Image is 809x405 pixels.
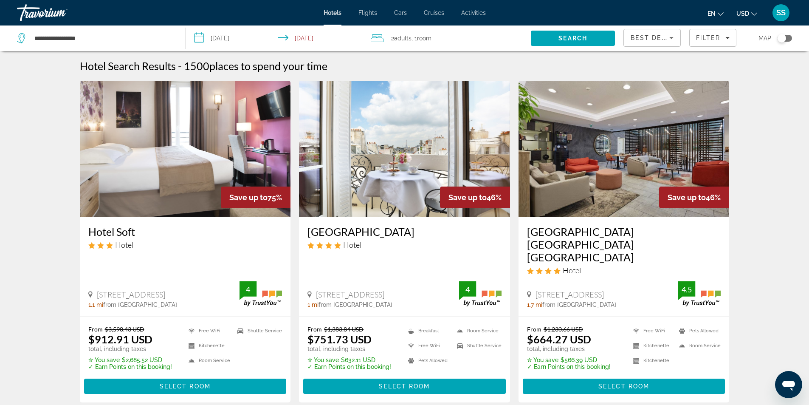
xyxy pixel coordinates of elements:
span: Select Room [160,383,211,390]
span: 1 mi [307,301,319,308]
a: Select Room [523,381,725,390]
span: 1.1 mi [88,301,103,308]
mat-select: Sort by [631,33,674,43]
span: From [307,326,322,333]
span: 2 [391,32,412,44]
span: [STREET_ADDRESS] [316,290,384,299]
button: Select Room [84,379,287,394]
li: Free WiFi [404,340,453,351]
span: Select Room [598,383,649,390]
span: From [88,326,103,333]
span: Search [558,35,587,42]
p: $566.39 USD [527,357,611,363]
a: Hotel Soft [88,225,282,238]
span: USD [736,10,749,17]
img: Hotel Soft [80,81,291,217]
a: Select Room [84,381,287,390]
button: Change currency [736,7,757,20]
span: places to spend your time [209,59,327,72]
a: Activities [461,9,486,16]
h1: Hotel Search Results [80,59,176,72]
span: Best Deals [631,34,675,41]
button: Change language [708,7,724,20]
del: $3,598.43 USD [105,326,144,333]
span: ✮ You save [527,357,558,363]
span: from [GEOGRAPHIC_DATA] [319,301,392,308]
li: Kitchenette [184,340,233,351]
li: Shuttle Service [453,340,502,351]
img: TrustYou guest rating badge [459,281,502,306]
span: [STREET_ADDRESS] [536,290,604,299]
div: 4 star Hotel [307,240,502,249]
p: $2,685.52 USD [88,357,172,363]
a: [GEOGRAPHIC_DATA] [GEOGRAPHIC_DATA] [GEOGRAPHIC_DATA] [527,225,721,263]
button: Travelers: 2 adults, 0 children [362,25,531,51]
img: TrustYou guest rating badge [240,281,282,306]
p: ✓ Earn Points on this booking! [88,363,172,370]
li: Shuttle Service [233,326,282,336]
span: - [178,59,182,72]
p: total, including taxes [527,346,611,352]
li: Breakfast [404,326,453,336]
span: [STREET_ADDRESS] [97,290,165,299]
button: Toggle map [771,34,792,42]
a: Hotels [324,9,341,16]
div: 4 [240,284,257,295]
span: Hotel [115,240,133,249]
img: Odalys City Paris Montmartre [519,81,730,217]
span: Save up to [668,193,706,202]
li: Pets Allowed [675,326,721,336]
div: 4 star Hotel [527,266,721,275]
span: 1.7 mi [527,301,542,308]
span: Hotel [563,266,581,275]
div: 4 [459,284,476,295]
span: Save up to [229,193,268,202]
button: Select Room [523,379,725,394]
span: ✮ You save [307,357,339,363]
h2: 1500 [184,59,327,72]
span: Adults [394,35,412,42]
a: Flights [358,9,377,16]
span: Filter [696,34,720,41]
div: 75% [221,187,290,208]
li: Free WiFi [184,326,233,336]
li: Pets Allowed [404,355,453,366]
a: Select Room [303,381,506,390]
a: Cruises [424,9,444,16]
div: 46% [440,187,510,208]
a: [GEOGRAPHIC_DATA] [307,225,502,238]
img: TrustYou guest rating badge [678,281,721,306]
li: Kitchenette [629,355,675,366]
span: Select Room [379,383,430,390]
p: $632.11 USD [307,357,391,363]
li: Free WiFi [629,326,675,336]
button: Filters [689,29,736,47]
li: Room Service [675,340,721,351]
del: $1,383.84 USD [324,326,364,333]
img: Hotel Trianon Rive Gauche [299,81,510,217]
ins: $751.73 USD [307,333,372,346]
div: 3 star Hotel [88,240,282,249]
button: User Menu [770,4,792,22]
input: Search hotel destination [34,32,172,45]
span: SS [776,8,786,17]
p: ✓ Earn Points on this booking! [307,363,391,370]
span: Hotel [343,240,361,249]
button: Select check in and out date [186,25,363,51]
iframe: Button to launch messaging window [775,371,802,398]
span: en [708,10,716,17]
a: Cars [394,9,407,16]
li: Room Service [453,326,502,336]
a: Travorium [17,2,102,24]
li: Room Service [184,355,233,366]
span: , 1 [412,32,431,44]
li: Kitchenette [629,340,675,351]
